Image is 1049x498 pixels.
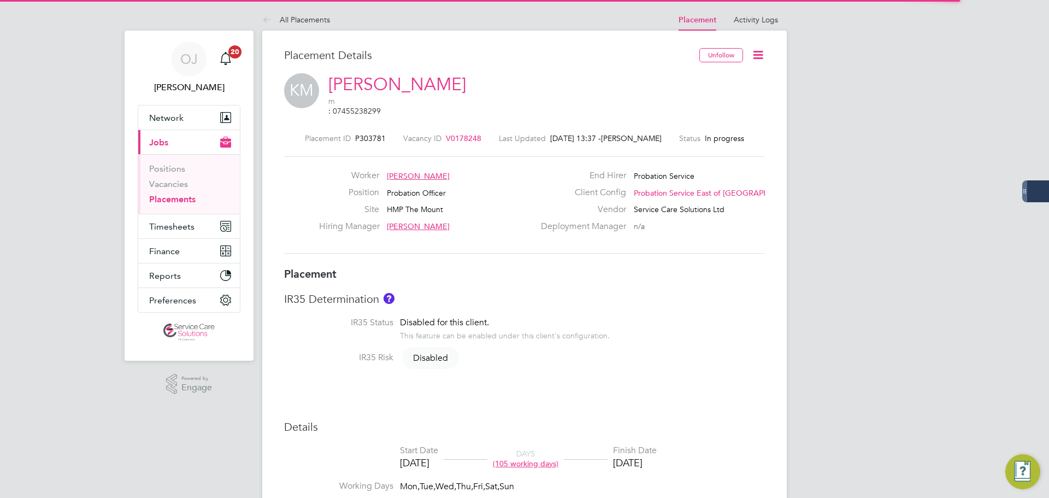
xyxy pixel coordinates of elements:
label: Vendor [534,204,626,215]
span: Fri, [473,481,485,492]
button: Finance [138,239,240,263]
span: Wed, [435,481,456,492]
a: Go to home page [138,324,240,341]
span: HMP The Mount [387,204,443,214]
span: Mon, [400,481,420,492]
nav: Main navigation [125,31,254,361]
span: [PERSON_NAME] [387,221,450,231]
button: About IR35 [384,293,394,304]
button: Network [138,106,240,130]
label: Deployment Manager [534,221,626,232]
a: All Placements [262,15,330,25]
label: Vacancy ID [403,133,441,143]
button: Jobs [138,130,240,154]
a: Vacancies [149,179,188,189]
span: (105 working days) [493,459,558,468]
span: Sun [499,481,514,492]
label: Position [319,187,379,198]
span: Network [149,113,184,123]
button: Engage Resource Center [1005,454,1040,489]
span: Preferences [149,295,196,306]
label: Working Days [284,481,393,492]
a: Placements [149,194,196,204]
label: Site [319,204,379,215]
span: Thu, [456,481,473,492]
label: Placement ID [305,133,351,143]
h3: Placement Details [284,48,691,62]
span: Powered by [181,374,212,383]
span: Sat, [485,481,499,492]
button: Timesheets [138,214,240,238]
a: Powered byEngage [166,374,213,395]
a: Call via 8x8 [328,106,381,116]
label: Client Config [534,187,626,198]
label: IR35 Status [284,317,393,329]
label: Hiring Manager [319,221,379,232]
span: Engage [181,383,212,392]
span: Finance [149,246,180,256]
b: Placement [284,267,337,280]
span: Disabled [402,347,459,369]
span: Jobs [149,137,168,148]
label: End Hirer [534,170,626,181]
span: KM [284,73,319,108]
span: [PERSON_NAME] [387,171,450,181]
label: IR35 Risk [284,352,393,364]
span: Timesheets [149,221,195,232]
span: Oliver Jefferson [138,81,240,94]
span: Tue, [420,481,435,492]
span: V0178248 [446,133,481,143]
span: 20 [228,45,241,58]
span: P303781 [355,133,386,143]
button: Preferences [138,288,240,312]
a: OJ[PERSON_NAME] [138,42,240,94]
span: Probation Service [634,171,694,181]
span: [DATE] 13:37 - [550,133,601,143]
div: Jobs [138,154,240,214]
span: Probation Service East of [GEOGRAPHIC_DATA] [634,188,802,198]
span: [PERSON_NAME] [601,133,662,143]
h3: IR35 Determination [284,292,765,306]
div: [DATE] [400,456,438,469]
h3: Details [284,420,765,434]
a: Activity Logs [734,15,778,25]
label: Status [679,133,700,143]
a: Placement [679,15,716,25]
div: Finish Date [613,445,657,456]
span: In progress [705,133,744,143]
span: n/a [634,221,645,231]
div: [DATE] [613,456,657,469]
div: This feature can be enabled under this client's configuration. [400,328,610,341]
span: Service Care Solutions Ltd [634,204,724,214]
span: m [328,96,466,116]
div: Start Date [400,445,438,456]
span: Disabled for this client. [400,317,489,328]
a: 20 [215,42,237,77]
button: Reports [138,263,240,288]
div: DAYS [487,449,564,468]
label: Worker [319,170,379,181]
img: servicecare-logo-retina.png [163,324,215,341]
label: Last Updated [499,133,546,143]
span: OJ [180,52,198,66]
span: Probation Officer [387,188,446,198]
a: Positions [149,163,185,174]
span: Reports [149,271,181,281]
a: [PERSON_NAME] [328,74,466,95]
button: Unfollow [699,48,743,62]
